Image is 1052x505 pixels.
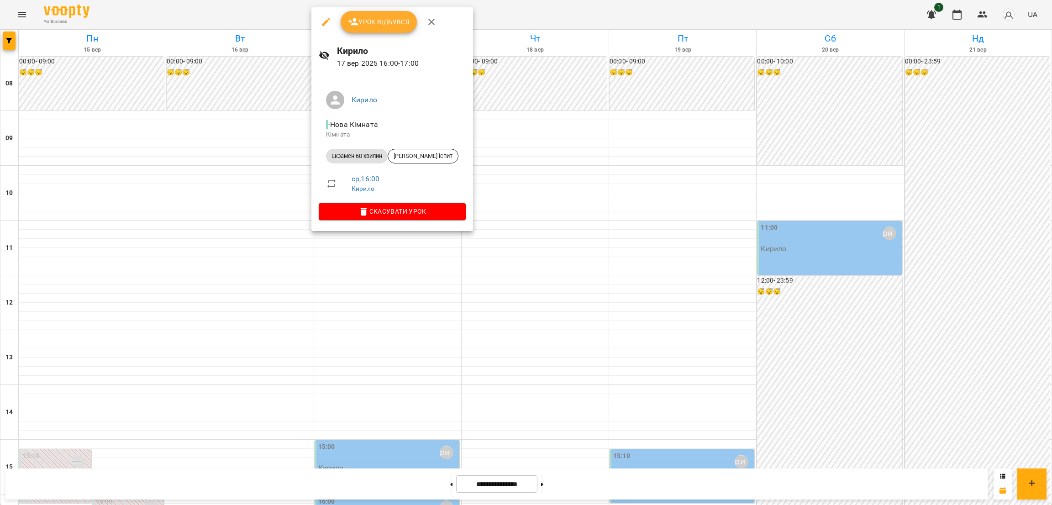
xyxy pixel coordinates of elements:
[326,152,388,160] span: Екзамен 60 хвилин
[326,206,458,217] span: Скасувати Урок
[352,95,377,104] a: Кирило
[337,44,466,58] h6: Кирило
[388,149,458,163] div: [PERSON_NAME] іспит
[326,120,380,129] span: - Нова Кімната
[337,58,466,69] p: 17 вер 2025 16:00 - 17:00
[352,174,379,183] a: ср , 16:00
[388,152,458,160] span: [PERSON_NAME] іспит
[319,203,466,220] button: Скасувати Урок
[326,130,458,139] p: Кімната
[348,16,410,27] span: Урок відбувся
[352,185,374,192] a: Кирило
[341,11,417,33] button: Урок відбувся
